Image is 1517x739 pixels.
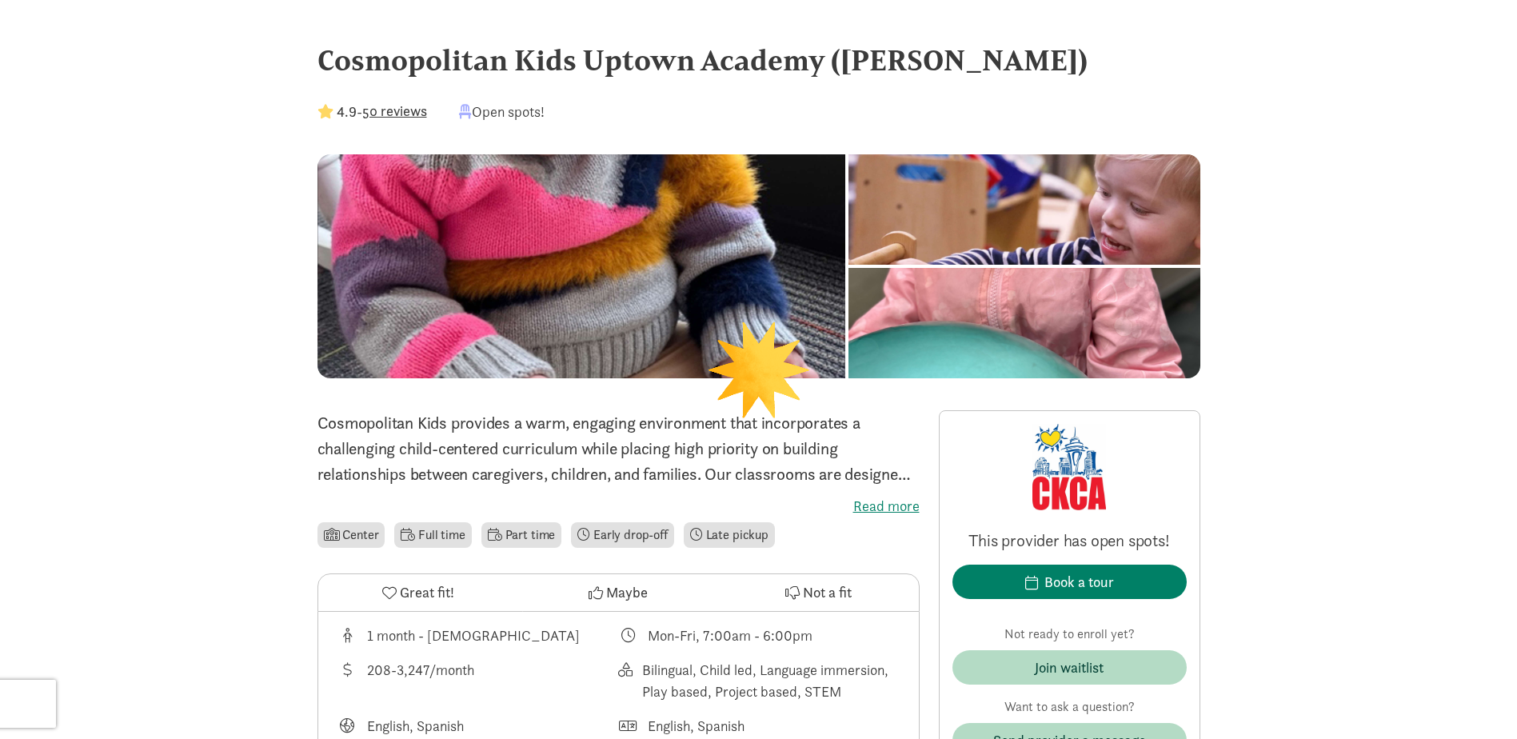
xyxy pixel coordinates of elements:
[648,625,812,646] div: Mon-Fri, 7:00am - 6:00pm
[337,659,619,702] div: Average tuition for this program
[337,102,357,121] strong: 4.9
[571,522,674,548] li: Early drop-off
[648,715,745,737] div: English, Spanish
[459,101,545,122] div: Open spots!
[362,100,427,122] button: 50 reviews
[618,659,900,702] div: This provider's education philosophy
[718,574,918,611] button: Not a fit
[317,38,1200,82] div: Cosmopolitan Kids Uptown Academy ([PERSON_NAME])
[952,529,1187,552] p: This provider has open spots!
[606,581,648,603] span: Maybe
[317,497,920,516] label: Read more
[952,697,1187,717] p: Want to ask a question?
[1044,571,1114,593] div: Book a tour
[337,715,619,737] div: Languages taught
[803,581,852,603] span: Not a fit
[642,659,900,702] div: Bilingual, Child led, Language immersion, Play based, Project based, STEM
[481,522,561,548] li: Part time
[394,522,471,548] li: Full time
[367,625,580,646] div: 1 month - [DEMOGRAPHIC_DATA]
[952,625,1187,644] p: Not ready to enroll yet?
[367,659,474,702] div: 208-3,247/month
[317,522,385,548] li: Center
[684,522,775,548] li: Late pickup
[618,715,900,737] div: Languages spoken
[952,650,1187,685] button: Join waitlist
[337,625,619,646] div: Age range for children that this provider cares for
[317,410,920,487] p: Cosmopolitan Kids provides a warm, engaging environment that incorporates a challenging child-cen...
[952,565,1187,599] button: Book a tour
[367,715,464,737] div: English, Spanish
[400,581,454,603] span: Great fit!
[318,574,518,611] button: Great fit!
[518,574,718,611] button: Maybe
[1035,657,1104,678] div: Join waitlist
[1032,424,1106,510] img: Provider logo
[317,101,427,122] div: -
[618,625,900,646] div: Class schedule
